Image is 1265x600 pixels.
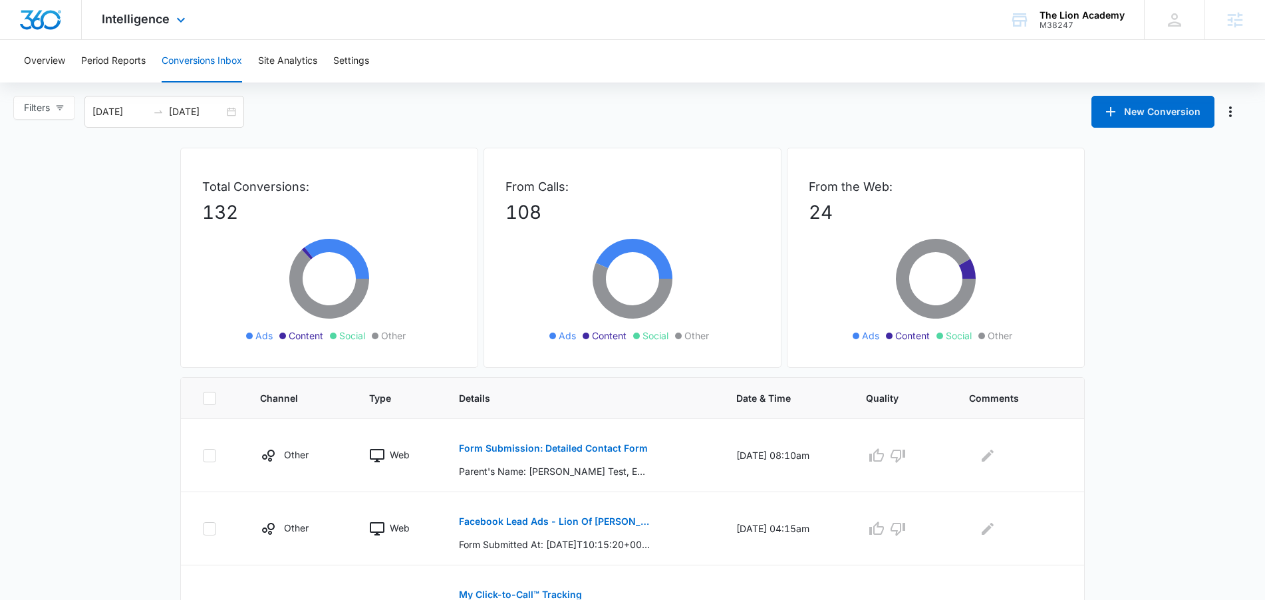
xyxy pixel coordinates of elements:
[260,391,319,405] span: Channel
[977,518,998,539] button: Edit Comments
[505,178,760,196] p: From Calls:
[736,391,815,405] span: Date & Time
[92,104,148,119] input: Start date
[1040,21,1125,30] div: account id
[459,590,582,599] p: My Click-to-Call™ Tracking
[169,104,224,119] input: End date
[684,329,709,343] span: Other
[1220,101,1241,122] button: Manage Numbers
[866,391,918,405] span: Quality
[1091,96,1214,128] button: New Conversion
[862,329,879,343] span: Ads
[24,100,50,115] span: Filters
[459,391,685,405] span: Details
[284,521,309,535] p: Other
[153,106,164,117] span: swap-right
[977,445,998,466] button: Edit Comments
[289,329,323,343] span: Content
[946,329,972,343] span: Social
[369,391,408,405] span: Type
[459,537,652,551] p: Form Submitted At: [DATE]T10:15:20+0000 What location are you interested in?[GEOGRAPHIC_DATA] Wha...
[459,432,648,464] button: Form Submission: Detailed Contact Form
[81,40,146,82] button: Period Reports
[720,492,850,565] td: [DATE] 04:15am
[895,329,930,343] span: Content
[13,96,75,120] button: Filters
[284,448,309,462] p: Other
[258,40,317,82] button: Site Analytics
[642,329,668,343] span: Social
[390,521,410,535] p: Web
[969,391,1044,405] span: Comments
[102,12,170,26] span: Intelligence
[1040,10,1125,21] div: account name
[381,329,406,343] span: Other
[988,329,1012,343] span: Other
[153,106,164,117] span: to
[202,198,456,226] p: 132
[459,464,652,478] p: Parent's Name: [PERSON_NAME] Test, Email: [PERSON_NAME][EMAIL_ADDRESS][PERSON_NAME][DOMAIN_NAME],...
[592,329,627,343] span: Content
[162,40,242,82] button: Conversions Inbox
[809,178,1063,196] p: From the Web:
[333,40,369,82] button: Settings
[809,198,1063,226] p: 24
[559,329,576,343] span: Ads
[390,448,410,462] p: Web
[459,506,652,537] button: Facebook Lead Ads - Lion Of [PERSON_NAME][DEMOGRAPHIC_DATA] Academy - M360 - Before & After Schoo...
[339,329,365,343] span: Social
[720,419,850,492] td: [DATE] 08:10am
[505,198,760,226] p: 108
[255,329,273,343] span: Ads
[459,444,648,453] p: Form Submission: Detailed Contact Form
[202,178,456,196] p: Total Conversions:
[459,517,652,526] p: Facebook Lead Ads - Lion Of [PERSON_NAME][DEMOGRAPHIC_DATA] Academy - M360 - Before & After Schoo...
[24,40,65,82] button: Overview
